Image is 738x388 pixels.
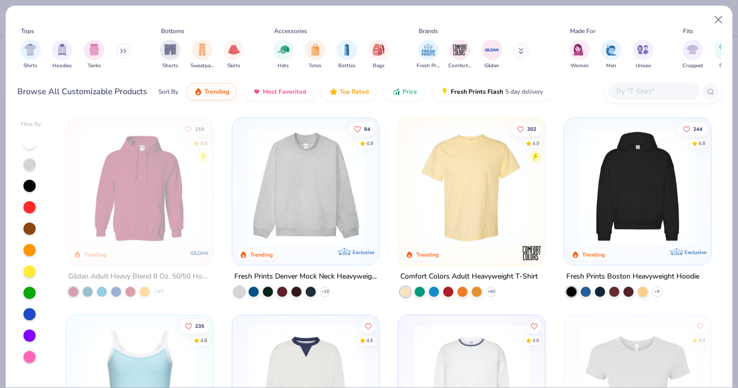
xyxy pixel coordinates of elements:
span: Shirts [23,62,37,70]
span: Trending [204,88,229,96]
img: Comfort Colors Image [452,42,468,58]
span: Top Rated [340,88,369,96]
button: filter button [224,40,244,70]
button: Price [385,83,425,100]
span: Sweatpants [190,62,214,70]
div: Made For [570,26,595,36]
img: Men Image [606,44,617,56]
div: filter for Cropped [682,40,703,70]
button: filter button [20,40,41,70]
div: Fresh Prints Denver Mock Neck Heavyweight Sweatshirt [234,270,377,283]
img: Hoodies Image [57,44,68,56]
button: filter button [273,40,293,70]
img: Comfort Colors logo [522,243,542,263]
img: TopRated.gif [330,88,338,96]
span: Tanks [88,62,101,70]
span: + 10 [321,289,329,295]
div: 4.8 [698,140,705,147]
button: Trending [186,83,237,100]
span: Bottles [338,62,356,70]
div: filter for Slim [714,40,734,70]
div: Fresh Prints Boston Heavyweight Hoodie [566,270,699,283]
button: Like [678,122,707,136]
button: filter button [52,40,72,70]
span: Slim [719,62,729,70]
img: Gildan Image [484,42,500,58]
div: filter for Fresh Prints [417,40,440,70]
span: Skirts [227,62,240,70]
span: Hats [278,62,289,70]
span: Totes [309,62,321,70]
div: filter for Men [601,40,621,70]
span: Cropped [682,62,703,70]
div: 4.8 [200,140,207,147]
span: Most Favorited [263,88,306,96]
span: Gildan [484,62,499,70]
button: filter button [448,40,472,70]
span: 5 day delivery [505,86,543,98]
button: Like [349,122,375,136]
button: Top Rated [322,83,376,100]
button: filter button [601,40,621,70]
span: 219 [195,126,204,131]
span: Shorts [162,62,178,70]
div: Brands [419,26,438,36]
img: Totes Image [310,44,321,56]
div: filter for Gildan [482,40,502,70]
div: Fits [683,26,693,36]
button: filter button [369,40,389,70]
div: filter for Women [569,40,590,70]
img: Hats Image [278,44,289,56]
span: Men [606,62,616,70]
img: Skirts Image [228,44,240,56]
button: filter button [84,40,104,70]
span: Women [570,62,589,70]
div: Browse All Customizable Products [17,86,147,98]
div: 4.6 [366,337,373,344]
span: 302 [527,126,536,131]
span: Unisex [636,62,651,70]
img: flash.gif [441,88,449,96]
span: Comfort Colors [448,62,472,70]
span: 244 [693,126,702,131]
div: filter for Comfort Colors [448,40,472,70]
div: filter for Shorts [160,40,180,70]
div: Tops [21,26,34,36]
div: filter for Bags [369,40,389,70]
div: Accessories [274,26,307,36]
button: Like [527,319,541,333]
div: filter for Skirts [224,40,244,70]
span: Bags [373,62,385,70]
button: Close [709,10,728,30]
button: filter button [305,40,325,70]
button: filter button [569,40,590,70]
div: filter for Hats [273,40,293,70]
button: filter button [417,40,440,70]
img: 01756b78-01f6-4cc6-8d8a-3c30c1a0c8ac [76,128,203,244]
button: Most Favorited [245,83,314,100]
div: filter for Hoodies [52,40,72,70]
div: Sort By [158,87,178,96]
div: filter for Shirts [20,40,41,70]
button: Like [512,122,541,136]
div: filter for Sweatpants [190,40,214,70]
div: filter for Unisex [633,40,653,70]
button: filter button [714,40,734,70]
button: filter button [190,40,214,70]
img: Tanks Image [89,44,100,56]
span: Exclusive [352,249,374,256]
div: Comfort Colors Adult Heavyweight T-Shirt [400,270,538,283]
input: Try "T-Shirt" [614,86,693,97]
img: 029b8af0-80e6-406f-9fdc-fdf898547912 [408,128,535,244]
div: 4.6 [532,337,539,344]
div: 4.8 [698,337,705,344]
div: Bottoms [161,26,184,36]
div: 4.8 [200,337,207,344]
div: Gildan Adult Heavy Blend 8 Oz. 50/50 Hooded Sweatshirt [68,270,211,283]
img: Unisex Image [637,44,649,56]
div: filter for Bottles [337,40,357,70]
img: Gildan logo [189,243,210,263]
button: Like [693,319,707,333]
img: f5d85501-0dbb-4ee4-b115-c08fa3845d83 [242,128,369,244]
div: Filter By [21,121,41,128]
